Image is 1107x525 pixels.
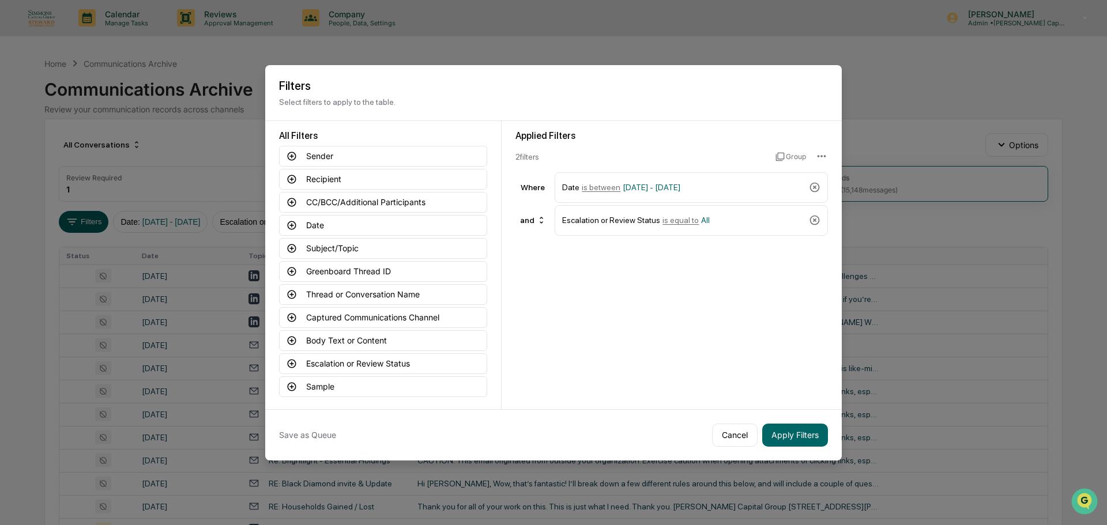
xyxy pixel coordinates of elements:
span: Preclearance [23,145,74,157]
span: is equal to [662,216,699,225]
button: Body Text or Content [279,330,487,351]
div: 🖐️ [12,146,21,156]
img: 1746055101610-c473b297-6a78-478c-a979-82029cc54cd1 [12,88,32,109]
span: Data Lookup [23,167,73,179]
div: 🗄️ [84,146,93,156]
p: Select filters to apply to the table. [279,97,828,107]
div: Where [515,183,550,192]
div: Escalation or Review Status [562,210,804,231]
h2: Filters [279,79,828,93]
button: Captured Communications Channel [279,307,487,328]
div: We're available if you need us! [39,100,146,109]
iframe: Open customer support [1070,487,1101,518]
span: All [701,216,710,225]
button: Recipient [279,169,487,190]
a: Powered byPylon [81,195,140,204]
button: CC/BCC/Additional Participants [279,192,487,213]
button: Group [775,148,806,166]
a: 🗄️Attestations [79,141,148,161]
button: Save as Queue [279,424,336,447]
button: Subject/Topic [279,238,487,259]
button: Sample [279,376,487,397]
p: How can we help? [12,24,210,43]
div: and [515,211,551,229]
button: Greenboard Thread ID [279,261,487,282]
div: Applied Filters [515,130,828,141]
button: Thread or Conversation Name [279,284,487,305]
span: is between [582,183,620,192]
div: All Filters [279,130,487,141]
div: 🔎 [12,168,21,177]
span: [DATE] - [DATE] [623,183,680,192]
button: Date [279,215,487,236]
button: Sender [279,146,487,167]
button: Apply Filters [762,424,828,447]
a: 🔎Data Lookup [7,163,77,183]
span: Attestations [95,145,143,157]
div: 2 filter s [515,152,766,161]
button: Start new chat [196,92,210,105]
a: 🖐️Preclearance [7,141,79,161]
span: Pylon [115,195,140,204]
div: Start new chat [39,88,189,100]
button: Escalation or Review Status [279,353,487,374]
div: Date [562,177,804,198]
button: Cancel [712,424,758,447]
